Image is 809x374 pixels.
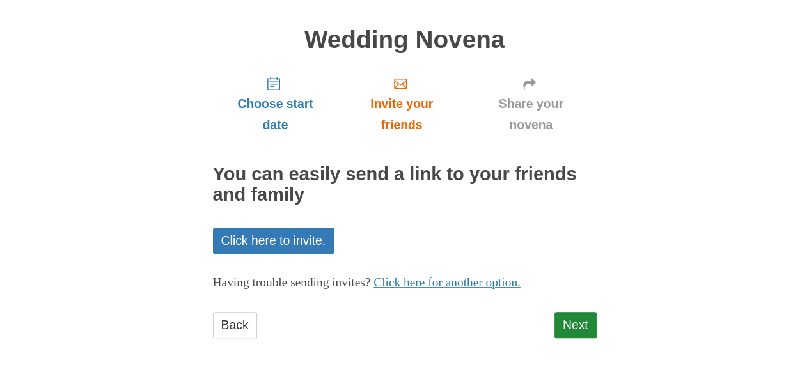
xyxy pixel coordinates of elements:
a: Invite your friends [338,66,465,142]
a: Share your novena [466,66,597,142]
h1: Wedding Novena [213,26,597,54]
span: Share your novena [478,93,584,136]
span: Choose start date [226,93,326,136]
a: Next [554,312,597,338]
a: Click here to invite. [213,228,334,254]
a: Click here for another option. [373,276,521,289]
span: Having trouble sending invites? [213,276,371,289]
span: Invite your friends [350,93,452,136]
h2: You can easily send a link to your friends and family [213,164,597,205]
a: Back [213,312,257,338]
a: Choose start date [213,66,338,142]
